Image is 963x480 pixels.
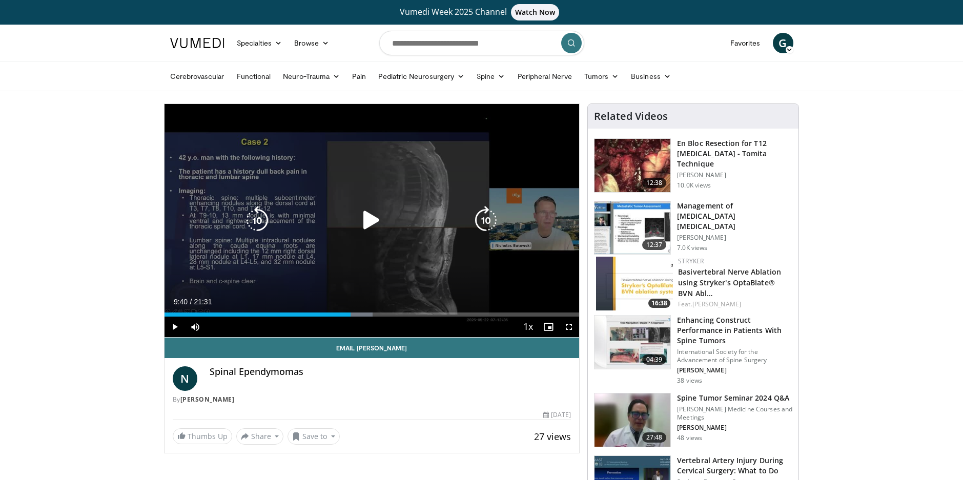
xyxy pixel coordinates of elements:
span: 12:37 [642,240,667,250]
p: 38 views [677,377,702,385]
img: VuMedi Logo [170,38,224,48]
p: [PERSON_NAME] [677,366,792,374]
span: Watch Now [511,4,560,20]
p: 7.0K views [677,244,707,252]
p: [PERSON_NAME] [677,424,792,432]
span: / [190,298,192,306]
p: 10.0K views [677,181,711,190]
span: 21:31 [194,298,212,306]
button: Enable picture-in-picture mode [538,317,559,337]
a: Cerebrovascular [164,66,231,87]
p: [PERSON_NAME] Medicine Courses and Meetings [677,405,792,422]
button: Mute [185,317,206,337]
span: 04:39 [642,354,667,365]
a: 12:38 En Bloc Resection for T12 [MEDICAL_DATA] - Tomita Technique [PERSON_NAME] 10.0K views [594,138,792,193]
span: 27:48 [642,432,667,443]
span: 27 views [534,430,571,443]
video-js: Video Player [165,104,580,338]
div: [DATE] [543,410,571,420]
h4: Spinal Ependymomas [210,366,571,378]
a: Pain [346,66,372,87]
a: Pediatric Neurosurgery [372,66,470,87]
button: Share [236,428,284,445]
h4: Related Videos [594,110,668,122]
h3: En Bloc Resection for T12 [MEDICAL_DATA] - Tomita Technique [677,138,792,169]
a: Functional [231,66,277,87]
a: [PERSON_NAME] [180,395,235,404]
a: Business [625,66,677,87]
p: 48 views [677,434,702,442]
a: 16:38 [596,257,673,310]
button: Fullscreen [559,317,579,337]
a: N [173,366,197,391]
a: 27:48 Spine Tumor Seminar 2024 Q&A [PERSON_NAME] Medicine Courses and Meetings [PERSON_NAME] 48 v... [594,393,792,447]
a: Specialties [231,33,289,53]
a: Spine [470,66,511,87]
a: Peripheral Nerve [511,66,578,87]
p: [PERSON_NAME] [677,171,792,179]
div: Progress Bar [165,312,580,317]
a: Tumors [578,66,625,87]
p: International Society for the Advancement of Spine Surgery [677,348,792,364]
button: Playback Rate [518,317,538,337]
a: 04:39 Enhancing Construct Performance in Patients With Spine Tumors International Society for the... [594,315,792,385]
a: Vumedi Week 2025 ChannelWatch Now [172,4,792,20]
a: [PERSON_NAME] [692,300,741,308]
span: 12:38 [642,178,667,188]
a: Neuro-Trauma [277,66,346,87]
div: By [173,395,571,404]
span: 16:38 [648,299,670,308]
a: Stryker [678,257,704,265]
img: 290425_0002_1.png.150x105_q85_crop-smart_upscale.jpg [595,139,670,192]
img: 008b4d6b-75f1-4d7d-bca2-6f1e4950fc2c.150x105_q85_crop-smart_upscale.jpg [595,393,670,447]
input: Search topics, interventions [379,31,584,55]
button: Save to [288,428,340,445]
p: [PERSON_NAME] [677,234,792,242]
img: efc84703-49da-46b6-9c7b-376f5723817c.150x105_q85_crop-smart_upscale.jpg [596,257,673,310]
img: 794453ef-1029-426c-8d4c-227cbffecffd.150x105_q85_crop-smart_upscale.jpg [595,201,670,255]
a: 12:37 Management of [MEDICAL_DATA] [MEDICAL_DATA] [PERSON_NAME] 7.0K views [594,201,792,255]
h3: Spine Tumor Seminar 2024 Q&A [677,393,792,403]
span: 9:40 [174,298,188,306]
a: Thumbs Up [173,428,232,444]
a: Favorites [724,33,767,53]
div: Feat. [678,300,790,309]
a: G [773,33,793,53]
button: Play [165,317,185,337]
a: Email [PERSON_NAME] [165,338,580,358]
a: Browse [288,33,335,53]
img: 3d324f8b-fc1f-4f70-8dcc-e8d165b5f3da.150x105_q85_crop-smart_upscale.jpg [595,316,670,369]
a: Basivertebral Nerve Ablation using Stryker's OptaBlate® BVN Abl… [678,267,781,298]
h3: Management of [MEDICAL_DATA] [MEDICAL_DATA] [677,201,792,232]
h3: Enhancing Construct Performance in Patients With Spine Tumors [677,315,792,346]
h3: Vertebral Artery Injury During Cervical Surgery: What to Do [677,455,792,476]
